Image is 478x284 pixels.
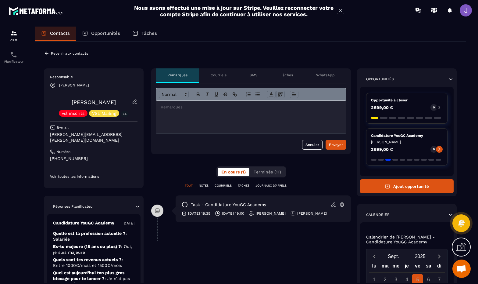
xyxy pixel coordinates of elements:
[51,51,88,56] p: Revenir aux contacts
[57,125,69,130] p: E-mail
[369,252,380,260] button: Previous month
[238,184,249,188] p: TÂCHES
[59,83,89,87] p: [PERSON_NAME]
[211,73,227,78] p: Courriels
[221,169,246,174] span: En cours (1)
[134,5,334,17] h2: Nous avons effectué une mise à jour sur Stripe. Veuillez reconnecter votre compte Stripe afin de ...
[35,27,76,41] a: Contacts
[254,169,281,174] span: Terminés (11)
[9,5,63,16] img: logo
[53,231,134,242] p: Quelle est ta profession actuelle ?
[433,147,435,151] p: 0
[188,211,210,216] p: [DATE] 19:35
[366,77,394,82] p: Opportunités
[297,211,327,216] p: [PERSON_NAME]
[2,60,26,63] p: Planificateur
[281,73,293,78] p: Tâches
[371,140,443,144] p: [PERSON_NAME]
[141,31,157,36] p: Tâches
[371,147,393,151] p: 2 599,00 €
[10,30,17,37] img: formation
[452,260,471,278] a: Ouvrir le chat
[10,51,17,58] img: scheduler
[167,73,187,78] p: Remarques
[62,111,84,115] p: vsl inscrits
[302,140,323,150] button: Annuler
[360,179,454,193] button: Ajout opportunité
[126,27,163,41] a: Tâches
[366,212,390,217] p: Calendrier
[185,184,193,188] p: TOUT
[2,25,26,46] a: formationformationCRM
[366,235,448,244] p: Calendrier de [PERSON_NAME] - Candidature YouGC Academy
[53,244,134,255] p: Es-tu majeure (18 ans ou plus) ?
[50,75,137,79] p: Responsable
[412,262,423,272] div: ve
[371,133,443,138] p: Candidature YouGC Academy
[53,257,134,268] p: Quels sont tes revenus actuels ?
[371,98,443,103] p: Opportunité à closer
[123,221,134,226] p: [DATE]
[72,99,116,105] a: [PERSON_NAME]
[91,31,120,36] p: Opportunités
[92,111,116,115] p: VSL Mailing
[250,168,285,176] button: Terminés (11)
[369,262,380,272] div: lu
[255,184,287,188] p: JOURNAUX D'APPELS
[256,211,286,216] p: [PERSON_NAME]
[423,262,434,272] div: sa
[191,202,266,208] p: task - Candidature YouGC Academy
[401,262,412,272] div: je
[433,252,445,260] button: Next month
[2,46,26,68] a: schedulerschedulerPlanificateur
[50,31,70,36] p: Contacts
[434,262,445,272] div: di
[326,140,346,150] button: Envoyer
[222,211,244,216] p: [DATE] 19:00
[316,73,335,78] p: WhatsApp
[50,156,137,162] p: [PHONE_NUMBER]
[391,262,401,272] div: me
[56,149,70,154] p: Numéro
[250,73,258,78] p: SMS
[329,142,343,148] div: Envoyer
[407,251,433,262] button: Open years overlay
[380,251,407,262] button: Open months overlay
[2,38,26,42] p: CRM
[218,168,249,176] button: En cours (1)
[50,174,137,179] p: Voir toutes les informations
[121,111,129,117] p: +4
[380,262,391,272] div: ma
[53,204,94,209] p: Réponses Planificateur
[53,220,114,226] p: Candidature YouGC Academy
[215,184,232,188] p: COURRIELS
[199,184,209,188] p: NOTES
[433,105,435,110] p: 0
[76,27,126,41] a: Opportunités
[50,132,137,143] p: [PERSON_NAME][EMAIL_ADDRESS][PERSON_NAME][DOMAIN_NAME]
[371,105,393,110] p: 2 599,00 €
